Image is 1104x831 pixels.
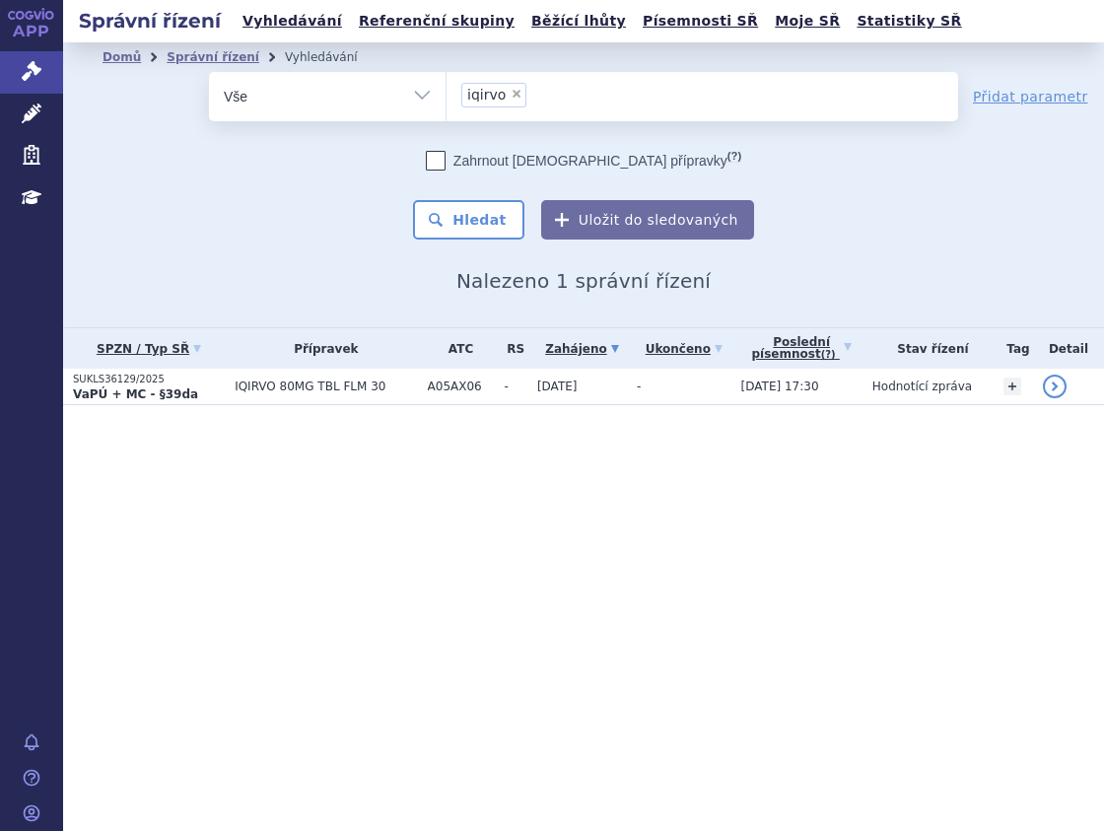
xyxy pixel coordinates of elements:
a: Zahájeno [537,335,627,363]
span: iqirvo [467,88,506,102]
span: Hodnotící zpráva [872,380,972,393]
a: Přidat parametr [973,87,1088,106]
a: Poslednípísemnost(?) [741,328,862,369]
input: iqirvo [532,82,543,106]
a: Vyhledávání [237,8,348,35]
label: Zahrnout [DEMOGRAPHIC_DATA] přípravky [426,151,741,171]
a: Ukončeno [637,335,731,363]
th: RS [495,328,527,369]
li: Vyhledávání [285,42,383,72]
th: Přípravek [225,328,417,369]
a: Referenční skupiny [353,8,520,35]
abbr: (?) [727,150,741,163]
a: Domů [103,50,141,64]
span: [DATE] [537,380,578,393]
span: - [637,380,641,393]
button: Hledat [413,200,524,240]
span: Nalezeno 1 správní řízení [456,269,711,293]
a: + [1003,378,1021,395]
span: × [511,88,522,100]
th: Tag [994,328,1033,369]
h2: Správní řízení [63,7,237,35]
span: IQIRVO 80MG TBL FLM 30 [235,380,417,393]
span: [DATE] 17:30 [741,380,819,393]
span: - [505,380,527,393]
th: ATC [418,328,495,369]
a: detail [1043,375,1067,398]
a: Běžící lhůty [525,8,632,35]
button: Uložit do sledovaných [541,200,754,240]
th: Stav řízení [862,328,994,369]
strong: VaPÚ + MC - §39da [73,387,198,401]
a: Moje SŘ [769,8,846,35]
span: A05AX06 [428,380,495,393]
p: SUKLS36129/2025 [73,373,225,386]
a: Správní řízení [167,50,259,64]
a: Statistiky SŘ [851,8,967,35]
a: SPZN / Typ SŘ [73,335,225,363]
th: Detail [1033,328,1104,369]
abbr: (?) [821,349,836,361]
a: Písemnosti SŘ [637,8,764,35]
